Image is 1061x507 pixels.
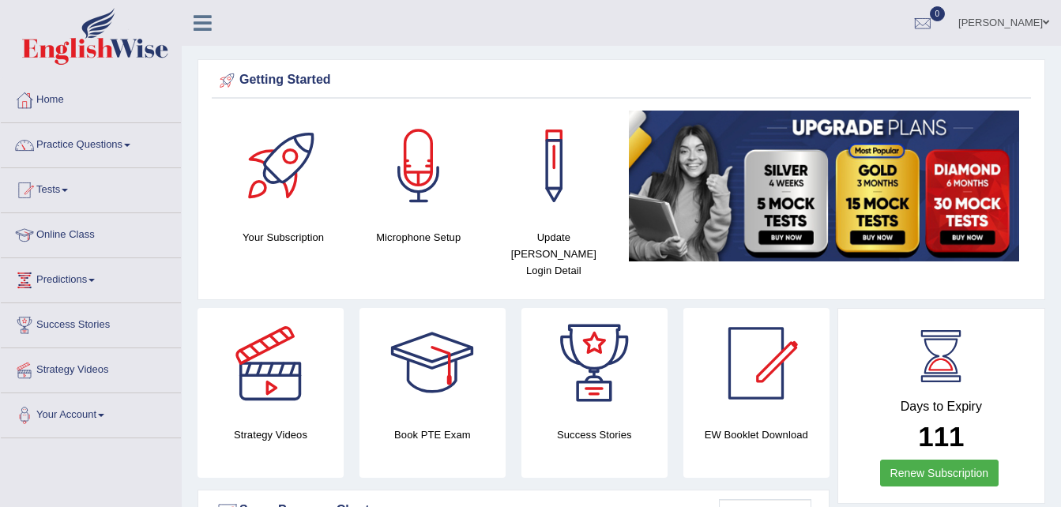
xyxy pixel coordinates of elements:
a: Practice Questions [1,123,181,163]
h4: Days to Expiry [856,400,1027,414]
h4: Book PTE Exam [359,426,506,443]
a: Predictions [1,258,181,298]
h4: Strategy Videos [198,426,344,443]
a: Strategy Videos [1,348,181,388]
h4: Microphone Setup [359,229,478,246]
a: Online Class [1,213,181,253]
img: small5.jpg [629,111,1019,261]
a: Renew Subscription [880,460,999,486]
a: Success Stories [1,303,181,343]
div: Getting Started [216,69,1027,92]
a: Tests [1,168,181,208]
b: 111 [918,421,964,452]
h4: Success Stories [521,426,668,443]
h4: EW Booklet Download [683,426,830,443]
a: Home [1,78,181,118]
h4: Your Subscription [224,229,343,246]
span: 0 [930,6,946,21]
a: Your Account [1,393,181,433]
h4: Update [PERSON_NAME] Login Detail [494,229,613,279]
